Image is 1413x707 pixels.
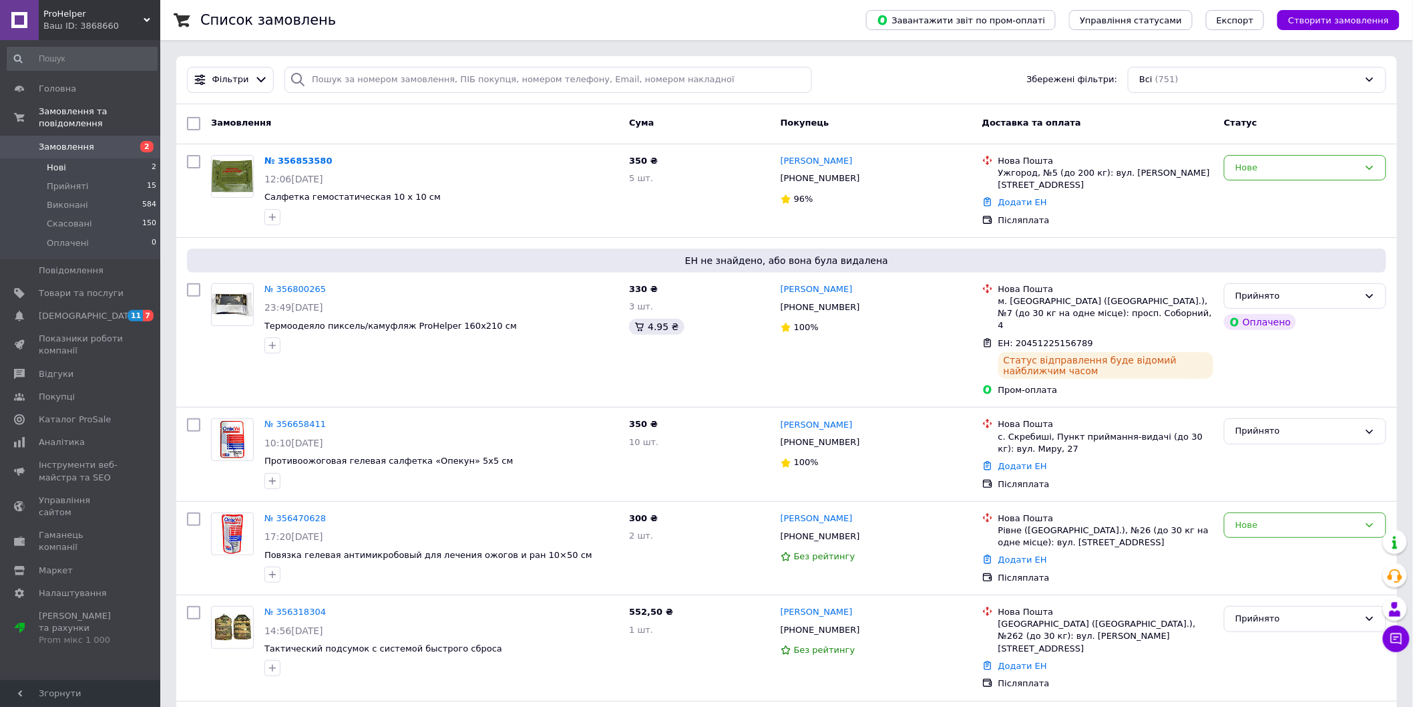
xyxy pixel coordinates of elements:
div: с. Скребиші, Пункт приймання-видачі (до 30 кг): вул. Миру, 27 [998,431,1213,455]
span: 14:56[DATE] [264,625,323,636]
a: № 356853580 [264,156,333,166]
span: [DEMOGRAPHIC_DATA] [39,310,138,322]
span: 2 [152,162,156,174]
div: Ужгород, №5 (до 200 кг): вул. [PERSON_NAME][STREET_ADDRESS] [998,167,1213,191]
span: 17:20[DATE] [264,531,323,542]
span: 330 ₴ [629,284,658,294]
a: № 356470628 [264,513,326,523]
span: Оплачені [47,237,89,249]
div: Рівне ([GEOGRAPHIC_DATA].), №26 (до 30 кг на одне місце): вул. [STREET_ADDRESS] [998,525,1213,549]
span: 150 [142,218,156,230]
a: Додати ЕН [998,461,1047,471]
div: Оплачено [1224,314,1296,330]
div: Післяплата [998,678,1213,690]
span: 15 [147,180,156,192]
div: [PHONE_NUMBER] [778,528,863,545]
span: Управління статусами [1080,15,1182,25]
span: Повідомлення [39,265,104,277]
span: 350 ₴ [629,156,658,166]
div: Післяплата [998,215,1213,227]
a: Тактический подсумок с системой быстрого сброса [264,644,502,654]
a: № 356318304 [264,607,326,617]
span: 11 [128,310,143,321]
span: Збережені фільтри: [1026,74,1117,86]
a: [PERSON_NAME] [781,606,853,619]
a: [PERSON_NAME] [781,155,853,168]
a: Створити замовлення [1264,15,1400,25]
a: Фото товару [211,513,254,555]
span: Каталог ProSale [39,414,111,426]
span: Замовлення [39,141,94,153]
div: Нова Пошта [998,283,1213,295]
span: Аналітика [39,436,85,448]
div: Післяплата [998,572,1213,584]
a: [PERSON_NAME] [781,283,853,296]
span: 100% [794,322,819,332]
span: ProHelper [43,8,144,20]
div: [PHONE_NUMBER] [778,434,863,451]
span: Завантажити звіт по пром-оплаті [877,14,1045,26]
div: Прийнято [1235,424,1359,438]
span: Без рейтингу [794,645,855,655]
a: Додати ЕН [998,197,1047,207]
span: 552,50 ₴ [629,607,673,617]
div: Ваш ID: 3868660 [43,20,160,32]
div: Нова Пошта [998,155,1213,167]
button: Чат з покупцем [1383,625,1410,652]
a: Противоожоговая гелевая салфетка «Опекун» 5х5 см [264,456,514,466]
span: Cума [629,118,654,128]
span: 96% [794,194,813,204]
h1: Список замовлень [200,12,336,28]
span: 100% [794,457,819,467]
div: Нова Пошта [998,606,1213,618]
input: Пошук за номером замовлення, ПІБ покупця, номером телефону, Email, номером накладної [284,67,811,93]
span: Фільтри [212,74,249,86]
input: Пошук [7,47,158,71]
a: Салфетка гемостатическая 10 х 10 см [264,192,441,202]
span: 12:06[DATE] [264,174,323,184]
span: Головна [39,83,76,95]
button: Експорт [1206,10,1265,30]
span: Нові [47,162,66,174]
span: ЕН не знайдено, або вона була видалена [192,254,1381,267]
span: 1 шт. [629,625,653,635]
div: Статус відправлення буде відомий найближчим часом [998,352,1213,379]
span: Відгуки [39,368,73,380]
span: 2 [140,141,154,152]
span: Доставка та оплата [982,118,1081,128]
span: Виконані [47,199,88,211]
a: № 356800265 [264,284,326,294]
span: Скасовані [47,218,92,230]
img: Фото товару [213,607,252,648]
span: 5 шт. [629,173,653,183]
span: Покупці [39,391,75,403]
span: 23:49[DATE] [264,302,323,313]
div: Прийнято [1235,289,1359,303]
a: [PERSON_NAME] [781,513,853,525]
span: 10 шт. [629,437,658,447]
span: (751) [1155,74,1179,84]
div: Прийнято [1235,612,1359,626]
span: Замовлення [211,118,271,128]
button: Створити замовлення [1277,10,1400,30]
div: Нове [1235,161,1359,175]
span: Інструменти веб-майстра та SEO [39,459,124,483]
div: Післяплата [998,478,1213,490]
span: 2 шт. [629,531,653,541]
a: Повязка гелевая антимикробовый для лечения ожогов и ран 10×50 см [264,550,592,560]
div: м. [GEOGRAPHIC_DATA] ([GEOGRAPHIC_DATA].), №7 (до 30 кг на одне місце): просп. Соборний, 4 [998,295,1213,332]
div: Пром-оплата [998,384,1213,396]
div: [PHONE_NUMBER] [778,621,863,639]
a: Фото товару [211,606,254,649]
a: № 356658411 [264,419,326,429]
a: [PERSON_NAME] [781,419,853,432]
span: Товари та послуги [39,287,124,299]
div: Нова Пошта [998,418,1213,430]
span: Налаштування [39,587,107,599]
span: Без рейтингу [794,551,855,561]
div: [PHONE_NUMBER] [778,299,863,316]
